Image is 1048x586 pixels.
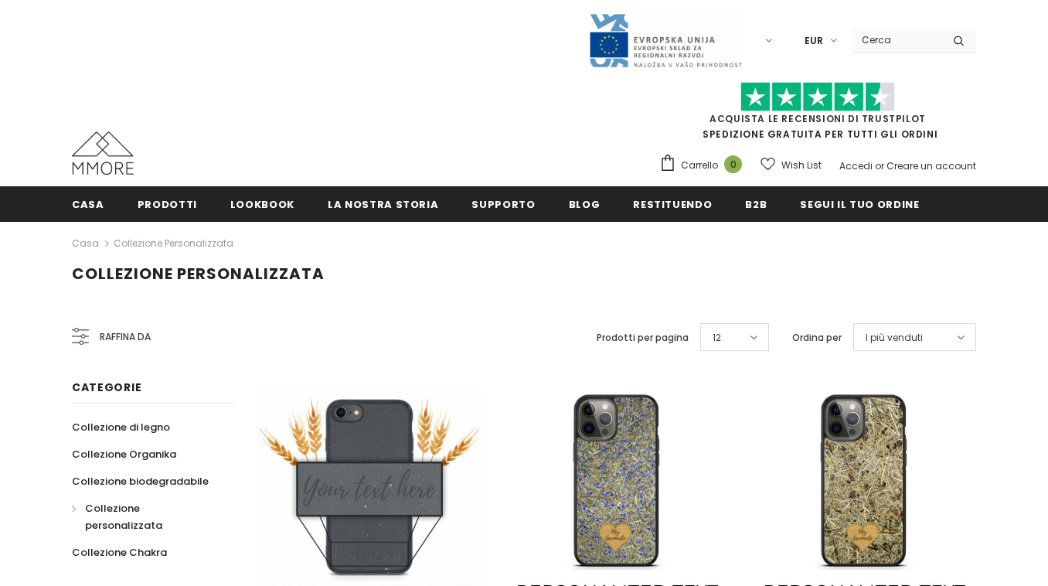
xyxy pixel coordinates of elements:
span: Restituendo [633,197,712,212]
a: Collezione personalizzata [114,237,233,250]
span: Collezione biodegradabile [72,474,209,489]
span: EUR [805,33,823,49]
a: Collezione biodegradabile [72,468,209,495]
a: Lookbook [230,186,294,221]
a: B2B [745,186,767,221]
span: B2B [745,197,767,212]
a: Prodotti [138,186,197,221]
img: Javni Razpis [588,12,743,69]
a: Creare un account [886,159,976,172]
span: La nostra storia [328,197,438,212]
span: Collezione Chakra [72,545,167,560]
span: Blog [569,197,601,212]
img: Fidati di Pilot Stars [740,82,895,112]
a: Collezione Organika [72,441,176,468]
span: SPEDIZIONE GRATUITA PER TUTTI GLI ORDINI [659,89,976,141]
span: Lookbook [230,197,294,212]
a: Casa [72,234,99,253]
a: Collezione personalizzata [72,495,217,539]
span: 12 [713,330,721,346]
a: Restituendo [633,186,712,221]
a: Casa [72,186,104,221]
a: Collezione Chakra [72,539,167,566]
span: Categorie [72,380,141,395]
a: Acquista le recensioni di TrustPilot [709,112,926,125]
span: Prodotti [138,197,197,212]
span: Raffina da [100,329,151,346]
span: supporto [471,197,535,212]
a: Segui il tuo ordine [800,186,919,221]
span: Wish List [781,158,822,173]
a: Wish List [760,152,822,179]
a: Blog [569,186,601,221]
input: Search Site [852,29,941,51]
img: Casi MMORE [72,131,134,175]
a: Accedi [839,159,873,172]
span: Collezione personalizzata [85,501,162,533]
a: supporto [471,186,535,221]
span: I più venduti [866,330,923,346]
span: Carrello [681,158,718,173]
span: Collezione Organika [72,447,176,462]
a: La nostra storia [328,186,438,221]
a: Collezione di legno [72,414,170,441]
label: Prodotti per pagina [597,330,689,346]
span: or [875,159,884,172]
a: Carrello 0 [659,154,750,177]
span: Collezione personalizzata [72,263,325,284]
span: 0 [724,155,742,173]
span: Casa [72,197,104,212]
span: Segui il tuo ordine [800,197,919,212]
label: Ordina per [792,330,842,346]
span: Collezione di legno [72,420,170,434]
a: Javni Razpis [588,33,743,46]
